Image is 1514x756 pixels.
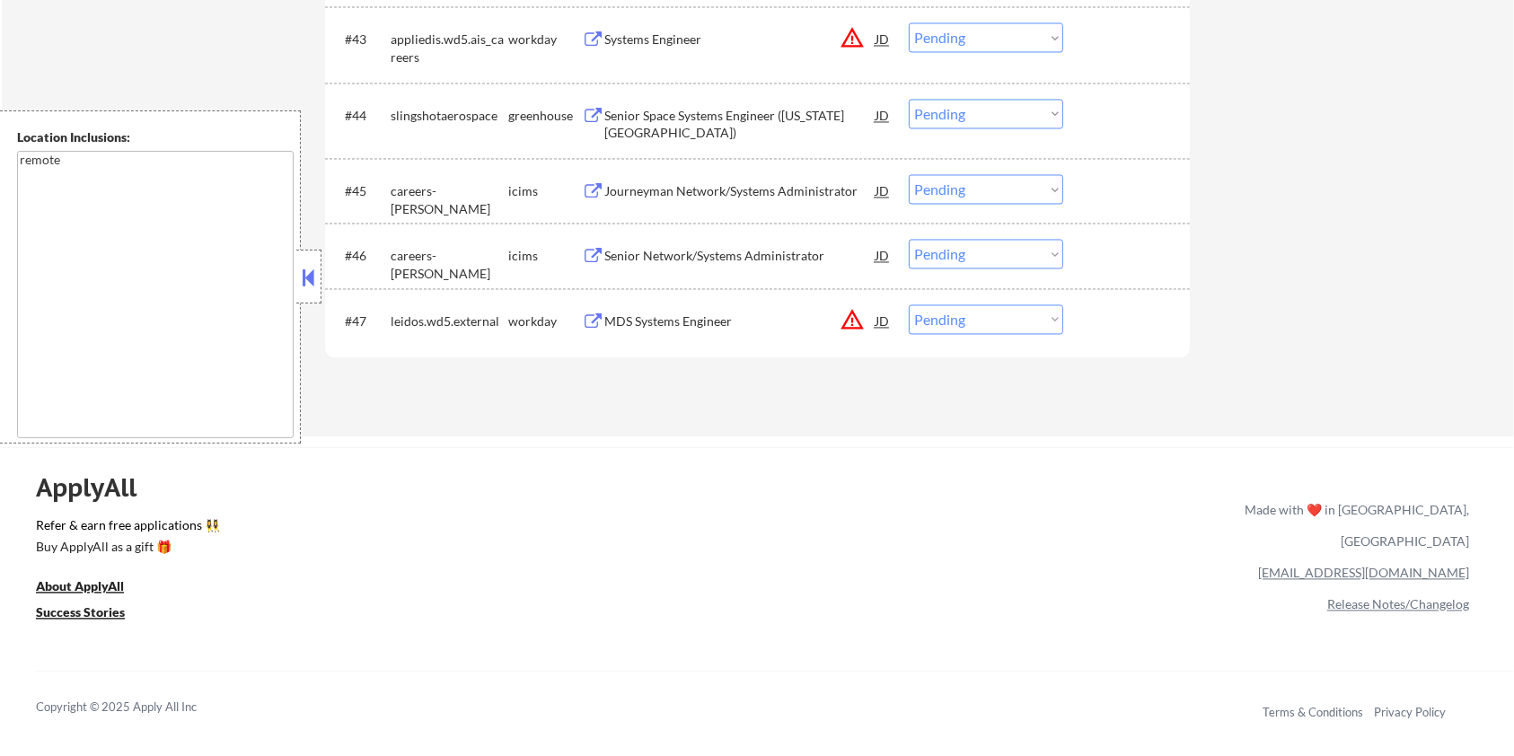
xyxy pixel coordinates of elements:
div: #46 [345,247,376,265]
div: #45 [345,182,376,200]
div: careers-[PERSON_NAME] [391,182,508,217]
div: #44 [345,107,376,125]
div: ApplyAll [36,472,157,503]
a: Release Notes/Changelog [1327,596,1469,611]
div: JD [874,239,892,271]
div: greenhouse [508,107,582,125]
div: #43 [345,31,376,48]
a: Refer & earn free applications 👯‍♀️ [36,519,869,538]
div: workday [508,31,582,48]
u: Success Stories [36,604,125,620]
a: [EMAIL_ADDRESS][DOMAIN_NAME] [1258,565,1469,580]
div: Location Inclusions: [17,128,294,146]
div: #47 [345,312,376,330]
div: Senior Space Systems Engineer ([US_STATE][GEOGRAPHIC_DATA]) [604,107,876,142]
div: Made with ❤️ in [GEOGRAPHIC_DATA], [GEOGRAPHIC_DATA] [1237,494,1469,557]
a: About ApplyAll [36,577,149,600]
div: Copyright © 2025 Apply All Inc [36,699,242,716]
div: Systems Engineer [604,31,876,48]
div: Buy ApplyAll as a gift 🎁 [36,541,216,553]
div: icims [508,182,582,200]
a: Success Stories [36,603,149,626]
div: workday [508,312,582,330]
div: icims [508,247,582,265]
div: appliedis.wd5.ais_careers [391,31,508,66]
div: JD [874,22,892,55]
div: leidos.wd5.external [391,312,508,330]
button: warning_amber [840,25,865,50]
div: Senior Network/Systems Administrator [604,247,876,265]
div: Journeyman Network/Systems Administrator [604,182,876,200]
div: slingshotaerospace [391,107,508,125]
a: Privacy Policy [1374,705,1446,719]
a: Terms & Conditions [1263,705,1363,719]
u: About ApplyAll [36,578,124,593]
div: MDS Systems Engineer [604,312,876,330]
button: warning_amber [840,307,865,332]
div: JD [874,174,892,207]
a: Buy ApplyAll as a gift 🎁 [36,538,216,560]
div: careers-[PERSON_NAME] [391,247,508,282]
div: JD [874,99,892,131]
div: JD [874,304,892,337]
